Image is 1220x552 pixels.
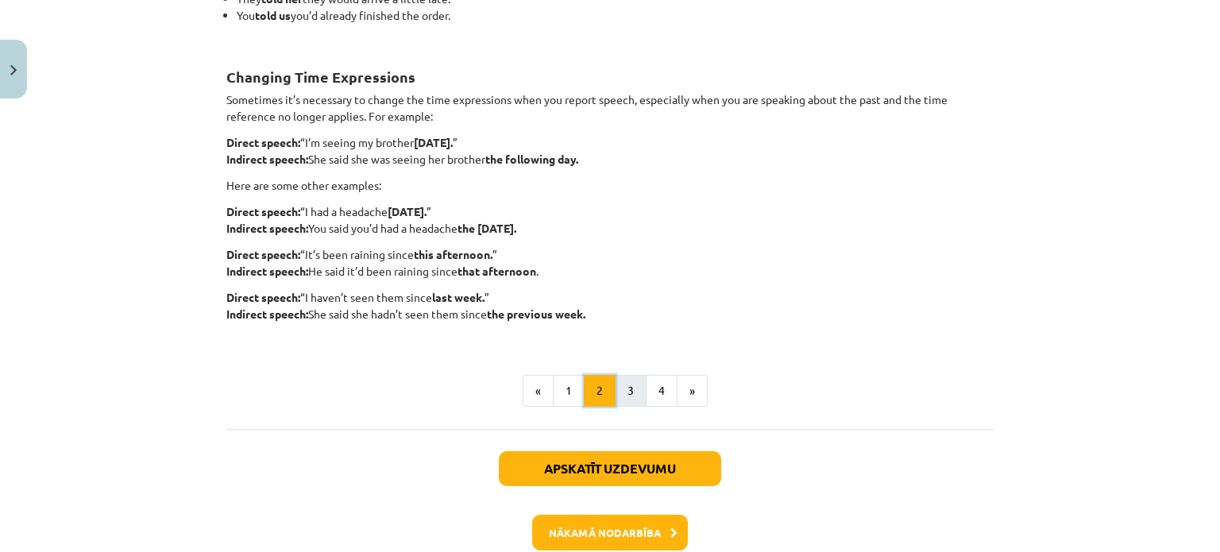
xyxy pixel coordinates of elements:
[226,375,994,407] nav: Page navigation example
[532,515,688,551] button: Nākamā nodarbība
[10,65,17,75] img: icon-close-lesson-0947bae3869378f0d4975bcd49f059093ad1ed9edebbc8119c70593378902aed.svg
[226,264,308,278] strong: Indirect speech:
[485,152,578,166] strong: the following day.
[615,375,647,407] button: 3
[553,375,585,407] button: 1
[226,177,994,194] p: Here are some other examples:
[414,247,492,261] strong: this afternoon.
[226,68,415,86] strong: Changing Time Expressions
[226,221,308,235] strong: Indirect speech:
[226,204,300,218] strong: Direct speech:
[677,375,708,407] button: »
[646,375,678,407] button: 4
[226,307,308,321] strong: Indirect speech:
[237,7,994,41] li: You you’d already finished the order.
[226,152,308,166] strong: Indirect speech:
[226,203,994,237] p: “I had a headache ” You said you’d had a headache
[584,375,616,407] button: 2
[457,221,516,235] strong: the [DATE].
[457,264,536,278] strong: that afternoon
[226,289,994,339] p: “I haven’t seen them since ” She said she hadn’t seen them since
[226,134,994,168] p: “I’m seeing my brother ” She said she was seeing her brother
[255,8,291,22] strong: told us
[487,307,585,321] strong: the previous week.
[226,246,994,280] p: “It’s been raining since ” He said it’d been raining since .
[414,135,453,149] strong: [DATE].
[432,290,485,304] strong: last week.
[226,135,300,149] strong: Direct speech:
[226,247,300,261] strong: Direct speech:
[226,290,300,304] strong: Direct speech:
[523,375,554,407] button: «
[499,451,721,486] button: Apskatīt uzdevumu
[226,91,994,125] p: Sometimes it’s necessary to change the time expressions when you report speech, especially when y...
[388,204,427,218] strong: [DATE].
